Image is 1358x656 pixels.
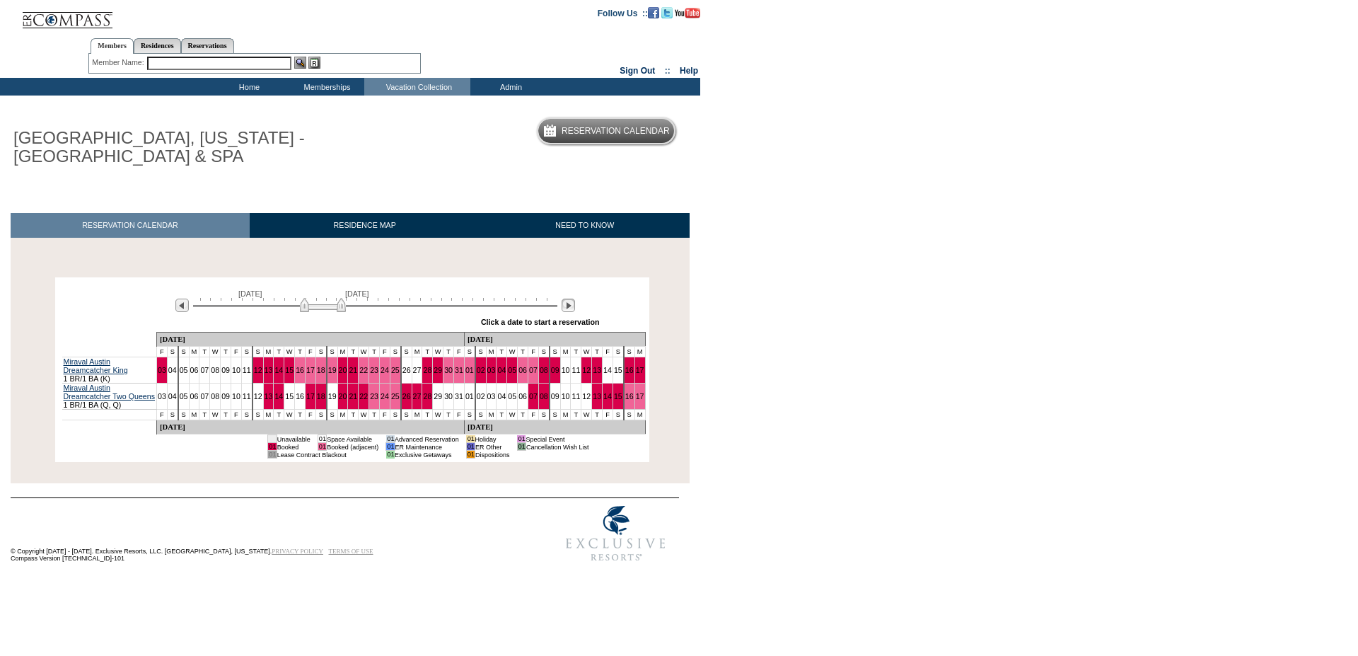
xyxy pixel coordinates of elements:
[199,384,210,410] td: 07
[167,357,178,384] td: 04
[481,318,600,326] div: Click a date to start a reservation
[475,347,486,357] td: S
[412,347,422,357] td: M
[395,435,459,443] td: Advanced Reservation
[538,410,549,420] td: S
[571,384,581,410] td: 11
[422,347,433,357] td: T
[284,384,295,410] td: 15
[434,366,442,374] a: 29
[518,384,528,410] td: 06
[593,366,601,374] a: 13
[337,347,348,357] td: M
[175,299,189,312] img: Previous
[318,435,326,443] td: 01
[624,347,634,357] td: S
[507,347,518,357] td: W
[327,443,379,451] td: Booked (adjacent)
[443,410,454,420] td: T
[624,410,634,420] td: S
[265,392,273,401] a: 13
[603,410,613,420] td: F
[317,366,325,374] a: 18
[560,384,571,410] td: 10
[221,357,231,384] td: 09
[189,410,199,420] td: M
[381,366,389,374] a: 24
[369,347,380,357] td: T
[306,392,315,401] a: 17
[529,392,538,401] a: 07
[64,357,128,374] a: Miraval Austin Dreamcatcher King
[648,7,659,18] img: Become our fan on Facebook
[285,366,294,374] a: 15
[391,392,400,401] a: 25
[518,366,527,374] a: 06
[552,498,679,569] img: Exclusive Resorts
[359,410,369,420] td: W
[634,410,645,420] td: M
[433,410,443,420] td: W
[603,392,612,401] a: 14
[370,366,378,374] a: 23
[167,347,178,357] td: S
[274,366,283,374] a: 14
[444,366,453,374] a: 30
[464,333,645,347] td: [DATE]
[443,384,454,410] td: 30
[156,384,167,410] td: 03
[390,347,400,357] td: S
[348,410,359,420] td: T
[277,443,311,451] td: Booked
[286,78,364,96] td: Memberships
[181,38,234,53] a: Reservations
[475,384,486,410] td: 02
[349,392,357,401] a: 21
[189,347,199,357] td: M
[636,366,644,374] a: 17
[92,57,146,69] div: Member Name:
[329,548,373,555] a: TERMS OF USE
[295,384,306,410] td: 16
[661,8,673,16] a: Follow us on Twitter
[295,410,306,420] td: T
[581,410,592,420] td: W
[274,392,283,401] a: 14
[613,347,623,357] td: S
[231,384,241,410] td: 10
[359,366,368,374] a: 22
[550,384,560,410] td: 09
[665,66,671,76] span: ::
[327,410,337,420] td: S
[560,357,571,384] td: 10
[306,366,315,374] a: 17
[412,410,422,420] td: M
[11,213,250,238] a: RESERVATION CALENDAR
[241,410,252,420] td: S
[401,410,412,420] td: S
[253,347,263,357] td: S
[466,443,475,451] td: 01
[454,410,465,420] td: F
[433,384,443,410] td: 29
[306,410,316,420] td: F
[528,347,539,357] td: F
[540,392,548,401] a: 08
[518,347,528,357] td: T
[560,347,571,357] td: M
[529,366,538,374] a: 07
[464,347,475,357] td: S
[475,443,510,451] td: ER Other
[507,410,518,420] td: W
[62,384,157,410] td: 1 BR/1 BA (Q, Q)
[634,347,645,357] td: M
[391,366,400,374] a: 25
[386,451,395,459] td: 01
[464,420,645,435] td: [DATE]
[178,410,189,420] td: S
[277,451,378,459] td: Lease Contract Blackout
[369,410,380,420] td: T
[401,347,412,357] td: S
[156,420,464,435] td: [DATE]
[455,366,463,374] a: 31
